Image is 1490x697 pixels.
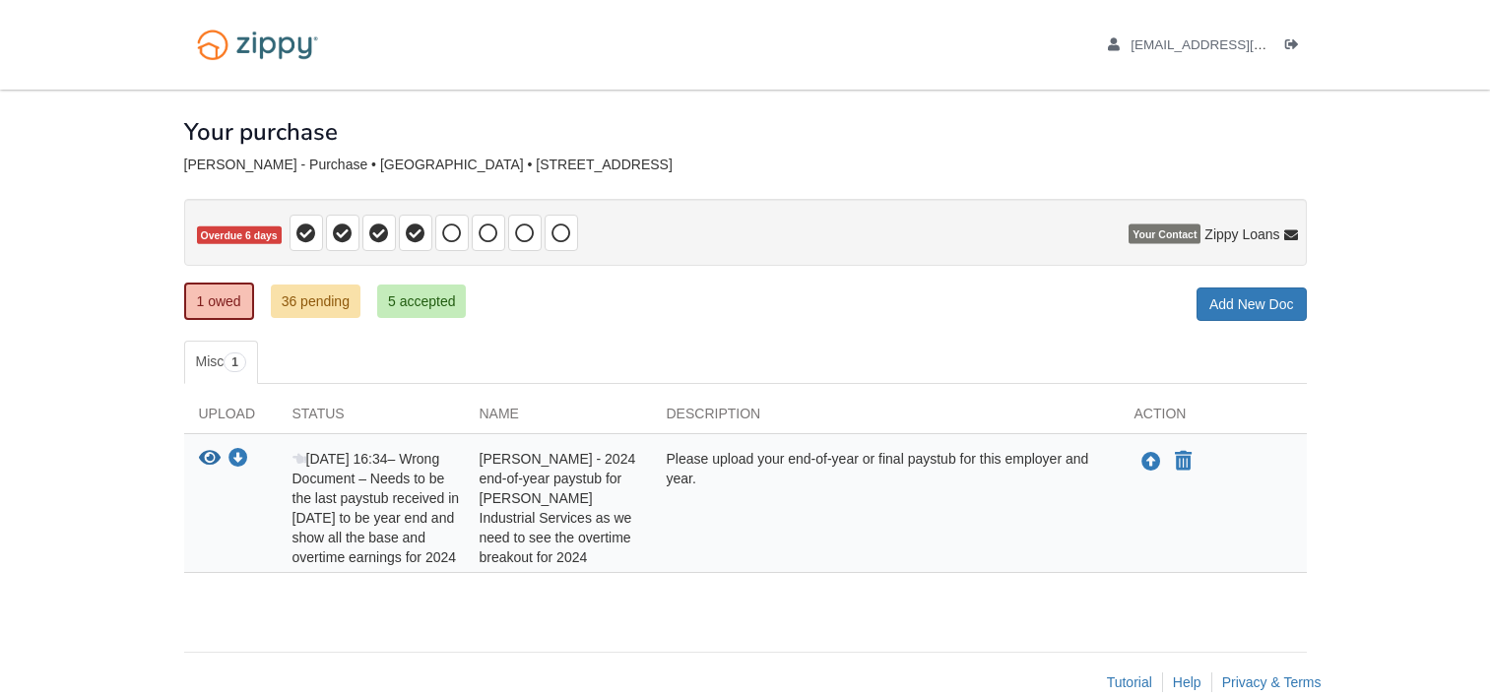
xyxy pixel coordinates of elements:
[184,283,254,320] a: 1 owed
[652,404,1120,433] div: Description
[184,119,338,145] h1: Your purchase
[465,404,652,433] div: Name
[184,341,258,384] a: Misc
[1204,224,1279,244] span: Zippy Loans
[199,449,221,470] button: View brandon leahy - 2024 end-of-year paystub for Sandling Industrial Services as we need to see ...
[377,285,467,318] a: 5 accepted
[652,449,1120,567] div: Please upload your end-of-year or final paystub for this employer and year.
[1222,674,1322,690] a: Privacy & Terms
[1173,450,1194,474] button: Declare brandon leahy - 2024 end-of-year paystub for Sandling Industrial Services as we need to s...
[224,352,246,372] span: 1
[292,451,388,467] span: [DATE] 16:34
[228,452,248,468] a: Download brandon leahy - 2024 end-of-year paystub for Sandling Industrial Services as we need to ...
[1131,37,1356,52] span: brandonleahy69@yahoo.com
[1129,224,1200,244] span: Your Contact
[184,20,331,70] img: Logo
[184,157,1307,173] div: [PERSON_NAME] - Purchase • [GEOGRAPHIC_DATA] • [STREET_ADDRESS]
[1197,287,1307,321] a: Add New Doc
[1107,674,1152,690] a: Tutorial
[278,449,465,567] div: – Wrong Document – Needs to be the last paystub received in [DATE] to be year end and show all th...
[184,404,278,433] div: Upload
[1173,674,1201,690] a: Help
[1108,37,1357,57] a: edit profile
[271,285,360,318] a: 36 pending
[1139,449,1163,475] button: Upload brandon leahy - 2024 end-of-year paystub for Sandling Industrial Services as we need to se...
[1285,37,1307,57] a: Log out
[197,226,282,245] span: Overdue 6 days
[480,451,636,565] span: [PERSON_NAME] - 2024 end-of-year paystub for [PERSON_NAME] Industrial Services as we need to see ...
[1120,404,1307,433] div: Action
[278,404,465,433] div: Status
